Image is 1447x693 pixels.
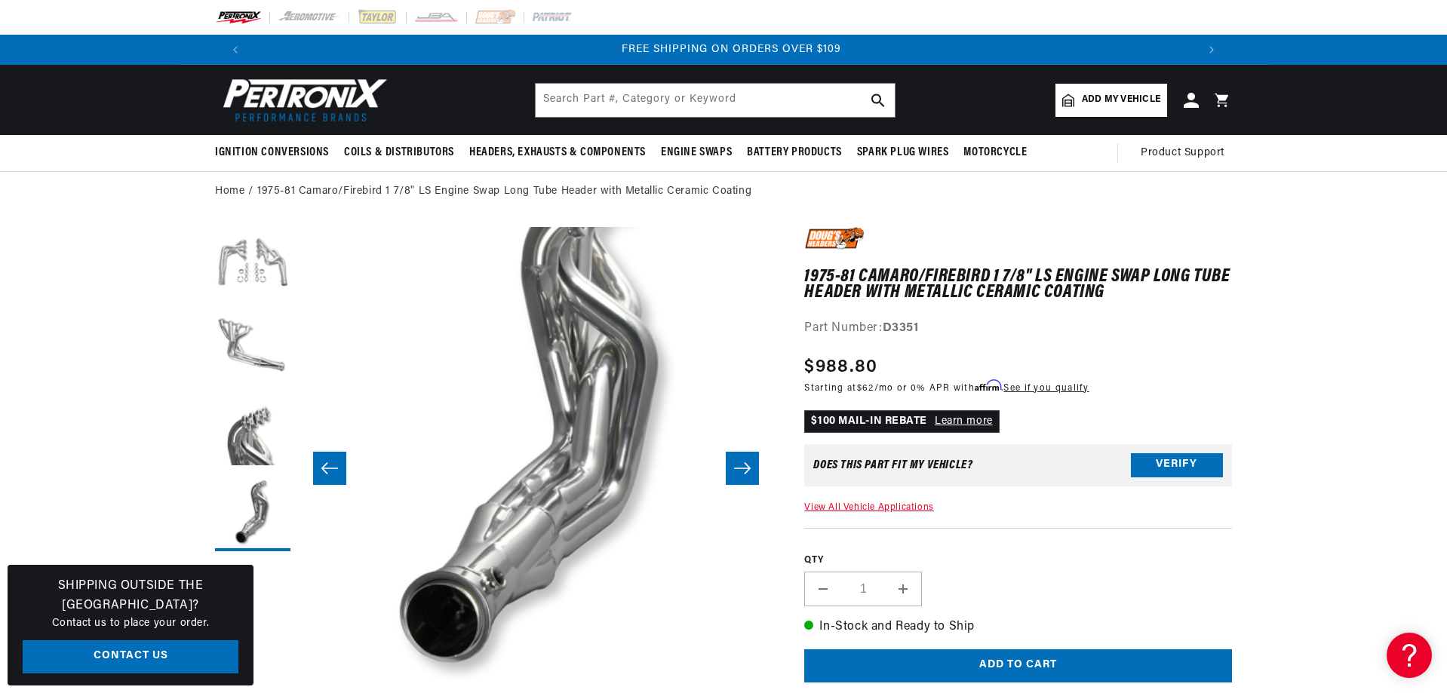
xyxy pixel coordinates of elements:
a: View All Vehicle Applications [804,503,933,512]
p: In-Stock and Ready to Ship [804,618,1232,637]
nav: breadcrumbs [215,183,1232,200]
summary: Headers, Exhausts & Components [462,135,653,170]
summary: Spark Plug Wires [849,135,957,170]
div: Announcement [258,41,1204,58]
p: $100 MAIL-IN REBATE [804,410,999,433]
input: Search Part #, Category or Keyword [536,84,895,117]
h1: 1975-81 Camaro/Firebird 1 7/8" LS Engine Swap Long Tube Header with Metallic Ceramic Coating [804,269,1232,300]
span: Motorcycle [963,145,1027,161]
button: Translation missing: en.sections.announcements.previous_announcement [220,35,250,65]
summary: Coils & Distributors [336,135,462,170]
span: Battery Products [747,145,842,161]
span: Headers, Exhausts & Components [469,145,646,161]
span: Ignition Conversions [215,145,329,161]
a: Contact Us [23,640,238,674]
button: Slide left [313,452,346,485]
button: Slide right [726,452,759,485]
button: search button [862,84,895,117]
span: Affirm [975,380,1001,391]
summary: Motorcycle [956,135,1034,170]
button: Load image 3 in gallery view [215,393,290,468]
h3: Shipping Outside the [GEOGRAPHIC_DATA]? [23,577,238,615]
img: Pertronix [215,74,389,126]
p: Starting at /mo or 0% APR with . [804,381,1089,395]
label: QTY [804,554,1232,567]
span: Engine Swaps [661,145,732,161]
a: Learn more [935,415,993,427]
a: See if you qualify - Learn more about Affirm Financing (opens in modal) [1003,384,1089,393]
summary: Battery Products [739,135,849,170]
div: Does This part fit My vehicle? [813,459,972,471]
button: Verify [1131,453,1223,477]
a: Add my vehicle [1055,84,1167,117]
summary: Product Support [1141,135,1232,171]
span: FREE SHIPPING ON ORDERS OVER $109 [622,44,841,55]
span: $988.80 [804,354,877,381]
button: Load image 1 in gallery view [215,227,290,302]
a: Home [215,183,244,200]
span: Product Support [1141,145,1224,161]
slideshow-component: Translation missing: en.sections.announcements.announcement_bar [177,35,1270,65]
span: Spark Plug Wires [857,145,949,161]
div: Part Number: [804,319,1232,339]
div: 3 of 3 [258,41,1204,58]
button: Add to cart [804,649,1232,683]
a: 1975-81 Camaro/Firebird 1 7/8" LS Engine Swap Long Tube Header with Metallic Ceramic Coating [257,183,751,200]
span: Add my vehicle [1082,93,1160,107]
p: Contact us to place your order. [23,615,238,632]
button: Load image 4 in gallery view [215,476,290,551]
button: Load image 2 in gallery view [215,310,290,385]
summary: Engine Swaps [653,135,739,170]
strong: D3351 [883,322,919,334]
button: Translation missing: en.sections.announcements.next_announcement [1197,35,1227,65]
span: $62 [857,384,874,393]
span: Coils & Distributors [344,145,454,161]
summary: Ignition Conversions [215,135,336,170]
